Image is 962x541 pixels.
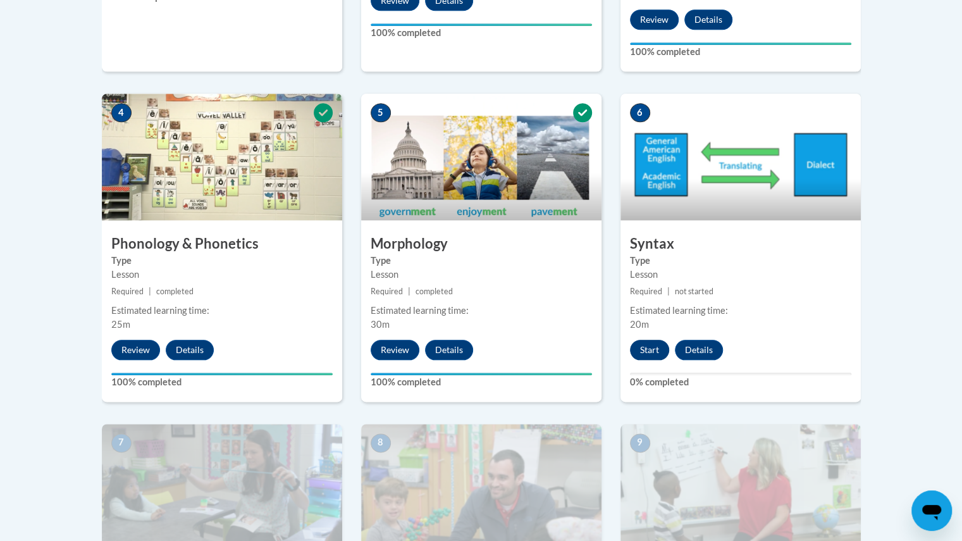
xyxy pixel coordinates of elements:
[111,340,160,360] button: Review
[416,287,453,296] span: completed
[630,42,851,45] div: Your progress
[111,373,333,375] div: Your progress
[371,26,592,40] label: 100% completed
[102,94,342,220] img: Course Image
[675,340,723,360] button: Details
[630,254,851,268] label: Type
[371,433,391,452] span: 8
[630,319,649,330] span: 20m
[630,103,650,122] span: 6
[684,9,732,30] button: Details
[371,268,592,282] div: Lesson
[371,373,592,375] div: Your progress
[408,287,410,296] span: |
[149,287,151,296] span: |
[371,254,592,268] label: Type
[630,304,851,318] div: Estimated learning time:
[630,9,679,30] button: Review
[667,287,670,296] span: |
[425,340,473,360] button: Details
[371,304,592,318] div: Estimated learning time:
[371,287,403,296] span: Required
[111,433,132,452] span: 7
[371,319,390,330] span: 30m
[630,433,650,452] span: 9
[620,234,861,254] h3: Syntax
[630,287,662,296] span: Required
[111,287,144,296] span: Required
[630,268,851,282] div: Lesson
[111,375,333,389] label: 100% completed
[156,287,194,296] span: completed
[675,287,713,296] span: not started
[371,103,391,122] span: 5
[166,340,214,360] button: Details
[630,340,669,360] button: Start
[371,23,592,26] div: Your progress
[111,103,132,122] span: 4
[620,94,861,220] img: Course Image
[111,254,333,268] label: Type
[102,234,342,254] h3: Phonology & Phonetics
[630,45,851,59] label: 100% completed
[111,304,333,318] div: Estimated learning time:
[361,94,601,220] img: Course Image
[111,319,130,330] span: 25m
[111,268,333,282] div: Lesson
[630,375,851,389] label: 0% completed
[371,375,592,389] label: 100% completed
[361,234,601,254] h3: Morphology
[911,490,952,531] iframe: Button to launch messaging window, conversation in progress
[371,340,419,360] button: Review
